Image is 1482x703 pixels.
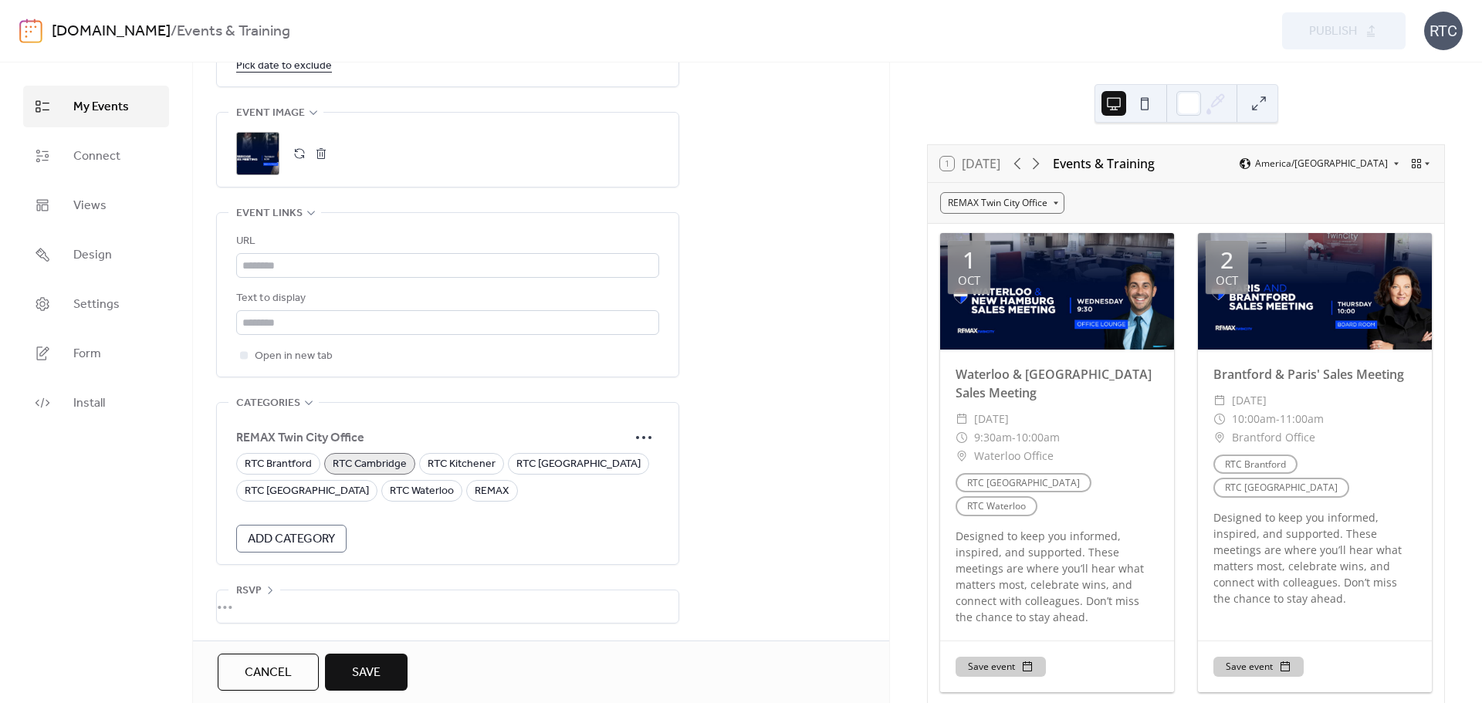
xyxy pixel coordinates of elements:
[236,132,279,175] div: ;
[19,19,42,43] img: logo
[956,657,1046,677] button: Save event
[974,410,1009,428] span: [DATE]
[171,17,177,46] b: /
[73,197,107,215] span: Views
[255,347,333,366] span: Open in new tab
[23,135,169,177] a: Connect
[248,530,335,549] span: Add Category
[1280,410,1324,428] span: 11:00am
[1198,509,1432,607] div: Designed to keep you informed, inspired, and supported. These meetings are where you’ll hear what...
[73,394,105,413] span: Install
[1198,365,1432,384] div: Brantford & Paris' Sales Meeting
[1232,428,1315,447] span: Brantford Office
[236,582,262,600] span: RSVP
[236,525,347,553] button: Add Category
[958,275,980,286] div: Oct
[73,345,101,363] span: Form
[1232,391,1267,410] span: [DATE]
[352,664,381,682] span: Save
[963,248,976,272] div: 1
[390,482,454,501] span: RTC Waterloo
[245,664,292,682] span: Cancel
[52,17,171,46] a: [DOMAIN_NAME]
[1213,410,1226,428] div: ​
[23,382,169,424] a: Install
[1276,410,1280,428] span: -
[956,428,968,447] div: ​
[23,86,169,127] a: My Events
[236,289,656,308] div: Text to display
[236,57,332,76] span: Pick date to exclude
[217,590,678,623] div: •••
[974,428,1012,447] span: 9:30am
[1213,657,1304,677] button: Save event
[1213,428,1226,447] div: ​
[1053,154,1155,173] div: Events & Training
[23,234,169,275] a: Design
[1220,248,1233,272] div: 2
[325,654,408,691] button: Save
[236,104,305,123] span: Event image
[1424,12,1463,50] div: RTC
[956,410,968,428] div: ​
[23,283,169,325] a: Settings
[236,394,300,413] span: Categories
[974,447,1054,465] span: Waterloo Office
[73,147,120,166] span: Connect
[23,184,169,226] a: Views
[475,482,509,501] span: REMAX
[1016,428,1060,447] span: 10:00am
[73,98,129,117] span: My Events
[218,654,319,691] button: Cancel
[1255,159,1388,168] span: America/[GEOGRAPHIC_DATA]
[245,455,312,474] span: RTC Brantford
[1012,428,1016,447] span: -
[236,204,303,223] span: Event links
[940,528,1174,625] div: Designed to keep you informed, inspired, and supported. These meetings are where you’ll hear what...
[333,455,407,474] span: RTC Cambridge
[956,447,968,465] div: ​
[1216,275,1238,286] div: Oct
[1213,391,1226,410] div: ​
[428,455,496,474] span: RTC Kitchener
[73,296,120,314] span: Settings
[23,333,169,374] a: Form
[73,246,112,265] span: Design
[236,232,656,251] div: URL
[516,455,641,474] span: RTC [GEOGRAPHIC_DATA]
[940,365,1174,402] div: Waterloo & [GEOGRAPHIC_DATA] Sales Meeting
[245,482,369,501] span: RTC [GEOGRAPHIC_DATA]
[177,17,290,46] b: Events & Training
[236,429,628,448] span: REMAX Twin City Office
[1232,410,1276,428] span: 10:00am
